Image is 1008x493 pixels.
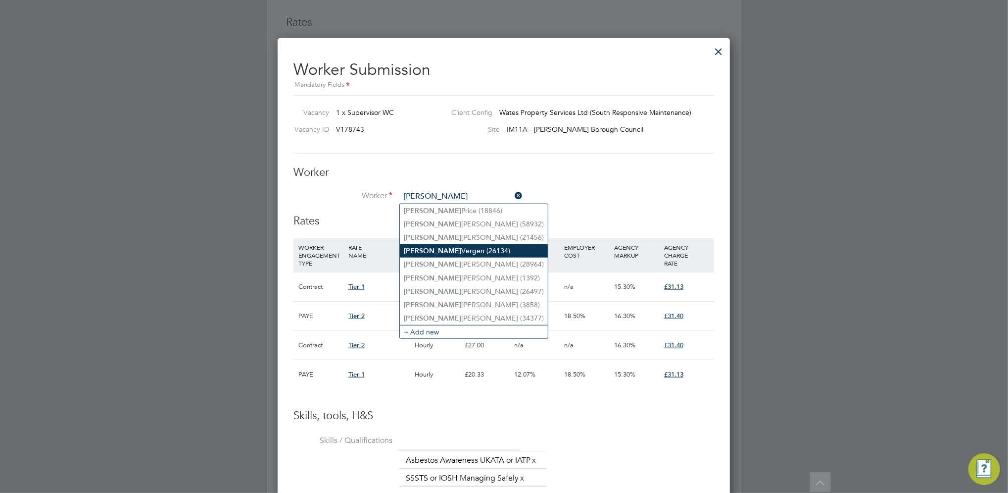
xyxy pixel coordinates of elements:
div: AGENCY CHARGE RATE [662,238,712,272]
li: Price (18846) [400,204,548,218]
b: [PERSON_NAME] [404,247,461,255]
span: 18.50% [564,312,585,320]
label: Skills / Qualifications [293,436,392,446]
div: PAYE [296,360,346,389]
span: Wates Property Services Ltd (South Responsive Maintenance) [500,108,692,117]
li: + Add new [400,325,548,338]
li: [PERSON_NAME] (1392) [400,272,548,285]
b: [PERSON_NAME] [404,260,461,269]
span: £31.40 [664,341,683,349]
input: Search for... [400,189,523,204]
span: 16.30% [614,312,635,320]
li: Asbestos Awareness UKATA or IATP [402,454,541,467]
h2: Worker Submission [293,52,714,91]
li: [PERSON_NAME] (3858) [400,298,548,312]
b: [PERSON_NAME] [404,233,461,242]
div: PAYE [296,302,346,330]
span: Tier 1 [348,282,365,291]
label: Client Config [444,108,493,117]
span: 1 x Supervisor WC [336,108,394,117]
h3: Worker [293,165,714,180]
div: Hourly [412,360,462,389]
label: Worker [293,191,392,201]
b: [PERSON_NAME] [404,220,461,228]
span: £31.13 [664,282,683,291]
div: Contract [296,331,346,360]
div: £27.00 [462,331,512,360]
a: x [530,454,537,467]
span: IM11A - [PERSON_NAME] Borough Council [507,125,644,134]
span: Tier 1 [348,370,365,379]
label: Site [444,125,500,134]
li: [PERSON_NAME] (28964) [400,258,548,271]
li: [PERSON_NAME] (58932) [400,218,548,231]
span: 15.30% [614,370,635,379]
div: Contract [296,273,346,301]
span: n/a [564,282,574,291]
span: Tier 2 [348,312,365,320]
span: 12.07% [515,370,536,379]
div: £20.33 [462,360,512,389]
b: [PERSON_NAME] [404,301,461,309]
span: 15.30% [614,282,635,291]
div: Mandatory Fields [293,80,714,91]
div: WORKER ENGAGEMENT TYPE [296,238,346,272]
b: [PERSON_NAME] [404,314,461,323]
div: RATE NAME [346,238,412,264]
span: n/a [515,341,524,349]
h3: Rates [293,214,714,228]
b: [PERSON_NAME] [404,274,461,282]
li: [PERSON_NAME] (21456) [400,231,548,244]
label: Vacancy [289,108,329,117]
li: [PERSON_NAME] (34377) [400,312,548,325]
label: Vacancy ID [289,125,329,134]
b: [PERSON_NAME] [404,207,461,215]
span: V178743 [336,125,364,134]
span: £31.40 [664,312,683,320]
button: Engage Resource Center [968,453,1000,485]
a: x [519,472,526,485]
span: 18.50% [564,370,585,379]
li: Vergen (26134) [400,244,548,258]
div: Hourly [412,331,462,360]
li: [PERSON_NAME] (26497) [400,285,548,298]
span: n/a [564,341,574,349]
div: EMPLOYER COST [562,238,612,264]
span: £31.13 [664,370,683,379]
h3: Skills, tools, H&S [293,409,714,423]
span: 16.30% [614,341,635,349]
li: SSSTS or IOSH Managing Safely [402,472,529,485]
b: [PERSON_NAME] [404,287,461,296]
div: AGENCY MARKUP [612,238,662,264]
span: Tier 2 [348,341,365,349]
